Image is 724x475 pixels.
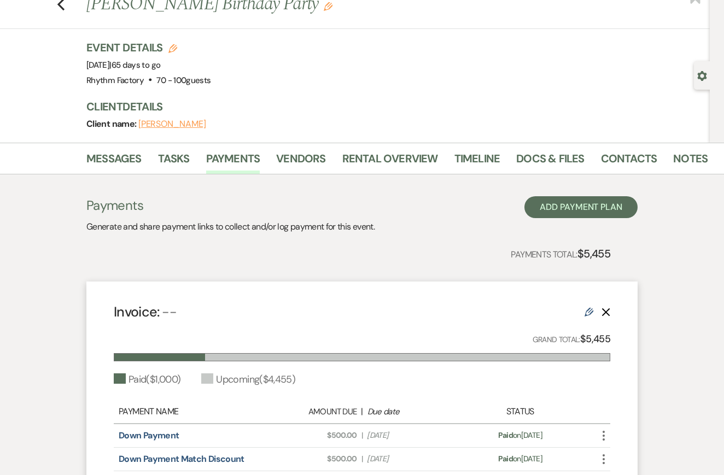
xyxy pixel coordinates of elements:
span: $500.00 [271,453,357,465]
h3: Client Details [86,99,699,114]
button: Edit [324,1,332,11]
a: Tasks [158,150,190,174]
h4: Invoice: [114,302,177,321]
a: Down Payment Match Discount [119,453,244,465]
div: | [265,405,459,418]
a: Contacts [601,150,657,174]
div: Due date [367,406,454,418]
p: Generate and share payment links to collect and/or log payment for this event. [86,220,375,234]
div: Paid ( $1,000 ) [114,372,180,387]
div: Payment Name [119,405,265,418]
a: Vendors [276,150,325,174]
h3: Event Details [86,40,211,55]
span: Paid [498,430,513,440]
a: Payments [206,150,260,174]
button: [PERSON_NAME] [138,120,206,128]
span: [DATE] [86,60,160,71]
div: on [DATE] [459,430,581,441]
span: | [109,60,160,71]
button: Open lead details [697,70,707,80]
span: -- [162,303,177,321]
a: Rental Overview [342,150,438,174]
span: | [361,453,363,465]
strong: $5,455 [577,247,610,261]
span: $500.00 [271,430,357,441]
div: Upcoming ( $4,455 ) [201,372,295,387]
div: on [DATE] [459,453,581,465]
a: Notes [673,150,708,174]
p: Grand Total: [533,331,611,347]
span: [DATE] [367,430,453,441]
span: | [361,430,363,441]
div: Amount Due [270,406,357,418]
span: Rhythm Factory [86,75,144,86]
span: [DATE] [367,453,453,465]
span: Paid [498,454,513,464]
a: Messages [86,150,142,174]
span: 65 days to go [112,60,161,71]
strong: $5,455 [580,332,610,345]
button: Add Payment Plan [524,196,638,218]
a: Timeline [454,150,500,174]
a: Docs & Files [516,150,584,174]
span: Client name: [86,118,138,130]
p: Payments Total: [511,245,610,262]
h3: Payments [86,196,375,215]
a: Down Payment [119,430,179,441]
span: 70 - 100 guests [156,75,211,86]
div: Status [459,405,581,418]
